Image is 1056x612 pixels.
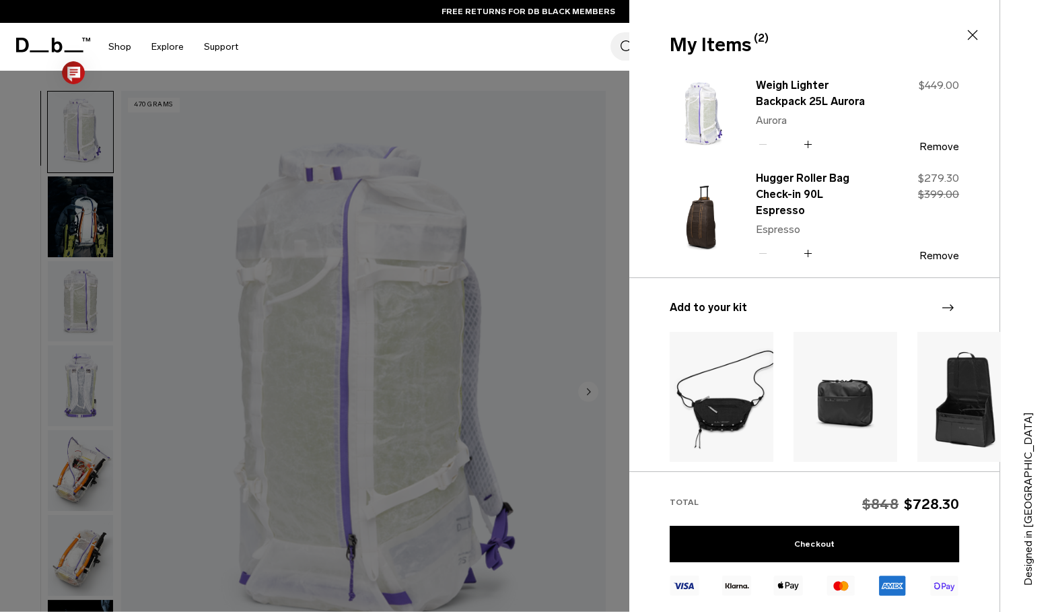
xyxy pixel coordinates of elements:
[670,526,959,562] a: Checkout
[442,5,615,18] a: FREE RETURNS FOR DB BLACK MEMBERS
[108,23,131,71] a: Shop
[938,293,956,322] div: Next slide
[670,31,956,59] div: My Items
[918,186,959,203] s: $399.00
[670,332,773,462] img: Roamer Pro Sling Bag 6L Charcoal Grey
[919,141,959,153] button: Remove
[919,79,959,92] span: $449.00
[917,332,1021,568] div: 3 / 10
[756,112,874,129] p: Aurora
[918,172,959,184] span: $279.30
[670,176,734,256] img: Hugger Roller Bag Check-in 90L Espresso - Espresso
[919,250,959,262] button: Remove
[756,170,874,219] a: Hugger Roller Bag Check-in 90L Espresso
[794,332,897,462] img: Ramverk Tech Organizer Black Out
[98,23,248,71] nav: Main Navigation
[670,498,699,507] span: Total
[862,496,901,512] span: $848
[670,300,959,316] h3: Add to your kit
[917,332,1021,462] img: Hugger Organizer Black Out
[670,75,734,155] img: Weigh Lighter Backpack 25L Aurora - Aurora
[756,222,874,238] p: Espresso
[794,332,897,568] div: 2 / 10
[204,23,238,71] a: Support
[904,496,959,512] span: $728.30
[151,23,184,71] a: Explore
[1020,384,1036,586] p: Designed in [GEOGRAPHIC_DATA]
[756,77,874,110] a: Weigh Lighter Backpack 25L Aurora
[754,30,769,46] span: (2)
[670,332,773,568] div: 1 / 10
